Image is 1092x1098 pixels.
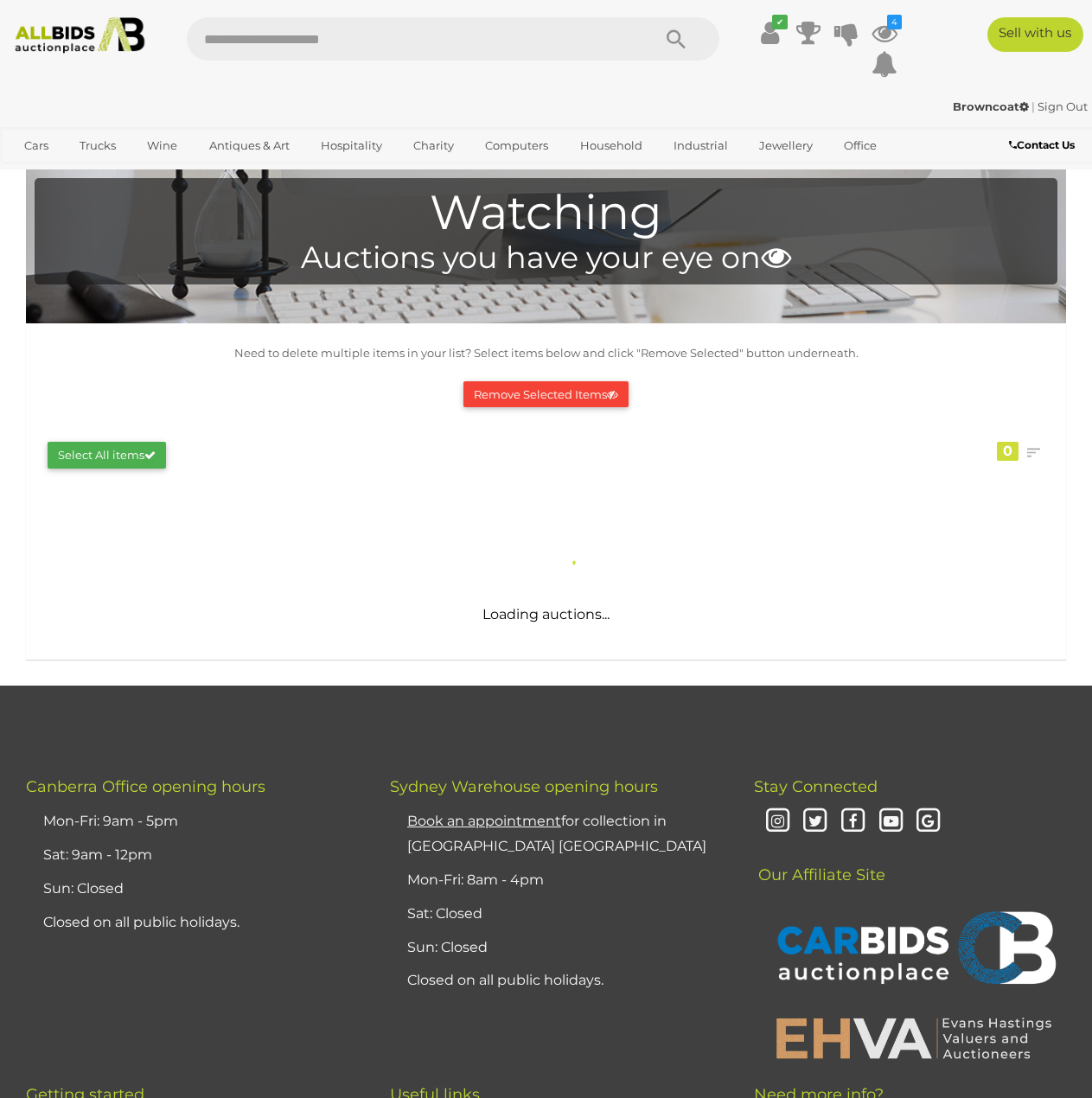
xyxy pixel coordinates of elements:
[997,442,1019,461] div: 0
[13,160,71,188] a: Sports
[39,805,347,839] li: Mon-Fri: 9am - 5pm
[987,17,1083,52] a: Sell with us
[1009,138,1075,151] b: Contact Us
[953,99,1031,113] a: Browncoat
[407,813,561,829] u: Book an appointment
[390,777,658,796] span: Sydney Warehouse opening hours
[757,17,783,48] a: ✔
[310,131,393,160] a: Hospitality
[26,777,265,796] span: Canberra Office opening hours
[35,343,1057,363] p: Need to delete multiple items in your list? Select items below and click "Remove Selected" button...
[767,1015,1061,1060] img: EHVA | Evans Hastings Valuers and Auctioneers
[1031,99,1035,113] span: |
[403,864,711,897] li: Mon-Fri: 8am - 4pm
[198,131,301,160] a: Antiques & Art
[13,131,60,160] a: Cars
[463,381,629,408] button: Remove Selected Items
[887,15,902,29] i: 4
[482,606,610,622] span: Loading auctions...
[48,442,166,469] button: Select All items
[474,131,559,160] a: Computers
[633,17,719,61] button: Search
[403,897,711,931] li: Sat: Closed
[1038,99,1088,113] a: Sign Out
[402,131,465,160] a: Charity
[754,839,885,884] span: Our Affiliate Site
[8,17,152,54] img: Allbids.com.au
[68,131,127,160] a: Trucks
[754,777,878,796] span: Stay Connected
[43,187,1049,239] h1: Watching
[876,807,906,837] i: Youtube
[763,807,793,837] i: Instagram
[953,99,1029,113] strong: Browncoat
[80,160,225,188] a: [GEOGRAPHIC_DATA]
[801,807,831,837] i: Twitter
[39,839,347,872] li: Sat: 9am - 12pm
[39,906,347,940] li: Closed on all public holidays.
[403,931,711,965] li: Sun: Closed
[872,17,897,48] a: 4
[914,807,944,837] i: Google
[43,241,1049,275] h4: Auctions you have your eye on
[403,964,711,998] li: Closed on all public holidays.
[569,131,654,160] a: Household
[772,15,788,29] i: ✔
[767,893,1061,1007] img: CARBIDS Auctionplace
[1009,136,1079,155] a: Contact Us
[662,131,739,160] a: Industrial
[748,131,824,160] a: Jewellery
[833,131,888,160] a: Office
[407,813,706,854] a: Book an appointmentfor collection in [GEOGRAPHIC_DATA] [GEOGRAPHIC_DATA]
[838,807,868,837] i: Facebook
[136,131,188,160] a: Wine
[39,872,347,906] li: Sun: Closed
